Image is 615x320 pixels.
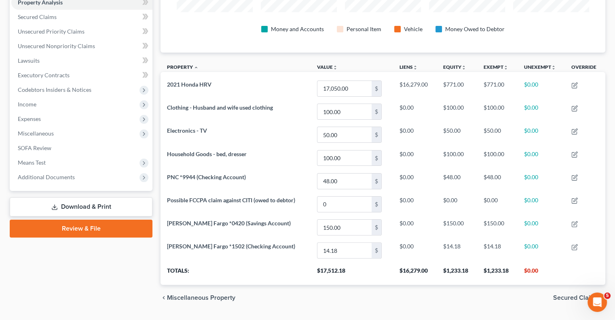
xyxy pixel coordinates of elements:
i: unfold_more [551,65,556,70]
td: $0.00 [477,193,518,216]
div: $ [372,243,381,258]
td: $0.00 [517,146,565,170]
td: $0.00 [393,146,437,170]
a: Secured Claims [11,10,152,24]
td: $0.00 [517,216,565,239]
td: $16,279.00 [393,77,437,100]
div: $ [372,174,381,189]
div: $ [372,150,381,166]
div: Vehicle [404,25,423,33]
td: $100.00 [437,146,477,170]
td: $100.00 [477,100,518,123]
span: Unsecured Nonpriority Claims [18,42,95,49]
a: SOFA Review [11,141,152,155]
span: Household Goods - bed, dresser [167,150,247,157]
i: unfold_more [333,65,338,70]
span: [PERSON_NAME] Fargo *1502 (Checking Account) [167,243,295,250]
a: Equityunfold_more [443,64,466,70]
a: Lawsuits [11,53,152,68]
span: 2021 Honda HRV [167,81,211,88]
div: $ [372,127,381,142]
a: Liensunfold_more [399,64,418,70]
input: 0.00 [317,81,372,96]
td: $150.00 [437,216,477,239]
th: $0.00 [517,262,565,285]
a: Valueunfold_more [317,64,338,70]
span: Additional Documents [18,174,75,180]
td: $0.00 [517,77,565,100]
a: Download & Print [10,197,152,216]
i: chevron_left [161,295,167,301]
span: Electronics - TV [167,127,207,134]
a: Executory Contracts [11,68,152,83]
i: unfold_more [461,65,466,70]
td: $0.00 [393,193,437,216]
input: 0.00 [317,243,372,258]
th: Totals: [161,262,310,285]
span: SOFA Review [18,144,51,151]
td: $50.00 [437,123,477,146]
span: Codebtors Insiders & Notices [18,86,91,93]
div: $ [372,220,381,235]
td: $0.00 [393,216,437,239]
input: 0.00 [317,104,372,119]
input: 0.00 [317,174,372,189]
span: Unsecured Priority Claims [18,28,85,35]
div: $ [372,197,381,212]
div: Money and Accounts [271,25,324,33]
div: $ [372,104,381,119]
td: $48.00 [477,170,518,193]
td: $0.00 [517,170,565,193]
span: Executory Contracts [18,72,70,78]
a: Unsecured Nonpriority Claims [11,39,152,53]
th: Override [565,59,605,77]
div: Personal Item [347,25,381,33]
span: Means Test [18,159,46,166]
th: $16,279.00 [393,262,437,285]
span: Miscellaneous [18,130,54,137]
td: $0.00 [517,100,565,123]
th: $17,512.18 [311,262,393,285]
span: Secured Claims [18,13,57,20]
span: Secured Claims [553,295,599,301]
button: chevron_left Miscellaneous Property [161,295,235,301]
td: $771.00 [437,77,477,100]
span: Expenses [18,115,41,122]
span: Possible FCCPA claim against CITI (owed to debtor) [167,197,295,203]
button: Secured Claims chevron_right [553,295,605,301]
div: Money Owed to Debtor [445,25,505,33]
input: 0.00 [317,197,372,212]
a: Unexemptunfold_more [524,64,556,70]
span: Miscellaneous Property [167,295,235,301]
i: expand_less [194,65,199,70]
td: $0.00 [393,123,437,146]
td: $100.00 [437,100,477,123]
td: $48.00 [437,170,477,193]
i: unfold_more [503,65,508,70]
td: $0.00 [393,170,437,193]
td: $0.00 [517,123,565,146]
td: $771.00 [477,77,518,100]
i: unfold_more [413,65,418,70]
span: 5 [604,292,611,299]
td: $14.18 [477,239,518,262]
td: $0.00 [437,193,477,216]
td: $150.00 [477,216,518,239]
th: $1,233.18 [477,262,518,285]
span: [PERSON_NAME] Fargo *0420 (Savings Account) [167,220,291,227]
td: $14.18 [437,239,477,262]
a: Exemptunfold_more [484,64,508,70]
td: $0.00 [393,239,437,262]
th: $1,233.18 [437,262,477,285]
span: Income [18,101,36,108]
a: Review & File [10,220,152,237]
span: Clothing - Husband and wife used clothing [167,104,273,111]
input: 0.00 [317,220,372,235]
span: PNC *9944 (Checking Account) [167,174,246,180]
td: $100.00 [477,146,518,170]
td: $0.00 [517,193,565,216]
input: 0.00 [317,127,372,142]
input: 0.00 [317,150,372,166]
a: Property expand_less [167,64,199,70]
td: $50.00 [477,123,518,146]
